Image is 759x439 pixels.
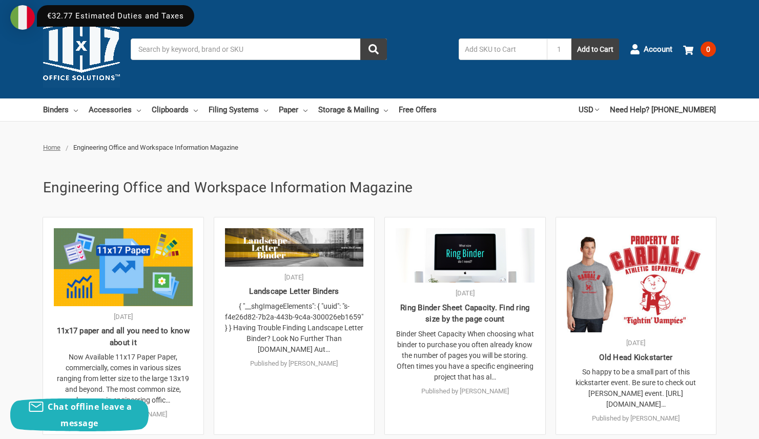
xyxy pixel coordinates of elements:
[567,413,706,424] p: Published by [PERSON_NAME]
[567,228,706,332] img: Old Head Kickstarter
[399,98,437,121] a: Free Offers
[225,228,364,266] img: Landscape Letter Binders
[567,338,706,348] p: [DATE]
[701,42,716,57] span: 0
[54,312,193,322] p: [DATE]
[131,38,387,60] input: Search by keyword, brand or SKU
[249,287,339,296] a: Landscape Letter Binders
[48,401,132,429] span: Chat offline leave a message
[54,228,193,306] img: 11x17 paper and all you need to know about it
[571,38,619,60] button: Add to Cart
[400,303,529,324] a: Ring Binder Sheet Capacity. Find ring size by the page count
[43,144,60,151] a: Home
[37,5,194,27] div: €32.77 Estimated Duties and Taxes
[152,98,198,121] a: Clipboards
[43,98,78,121] a: Binders
[279,98,307,121] a: Paper
[10,5,35,30] img: duty and tax information for Italy
[89,98,141,121] a: Accessories
[674,411,759,439] iframe: Google Customer Reviews
[396,288,535,298] p: [DATE]
[43,177,716,198] h1: Engineering Office and Workspace Information Magazine
[579,98,599,121] a: USD
[318,98,388,121] a: Storage & Mailing
[57,326,190,347] a: 11x17 paper and all you need to know about it
[396,228,535,283] img: Ring Binder Sheet Capacity. Find ring size by the page count
[209,98,268,121] a: Filing Systems
[567,367,706,410] p: So happy to be a small part of this kickstarter event. Be sure to check out [PERSON_NAME] event. ...
[43,11,120,88] img: 11x17.com
[644,44,672,55] span: Account
[10,398,149,431] button: Chat offline leave a message
[683,36,716,63] a: 0
[225,358,364,369] p: Published by [PERSON_NAME]
[396,386,535,396] p: Published by [PERSON_NAME]
[459,38,547,60] input: Add SKU to Cart
[630,36,672,63] a: Account
[610,98,716,121] a: Need Help? [PHONE_NUMBER]
[54,352,193,406] p: Now Available 11x17 Paper Paper, commercially, comes in various sizes ranging from letter size to...
[599,353,672,362] a: Old Head Kickstarter
[225,272,364,283] p: [DATE]
[225,301,364,355] p: { "__shgImageElements": { "uuid": "s-f4e26d82-7b2a-443b-9c4a-300026eb1659" } } Having Trouble Fin...
[73,144,238,151] span: Engineering Office and Workspace Information Magazine
[396,329,535,383] p: Binder Sheet Capacity When choosing what binder to purchase you often already know the number of ...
